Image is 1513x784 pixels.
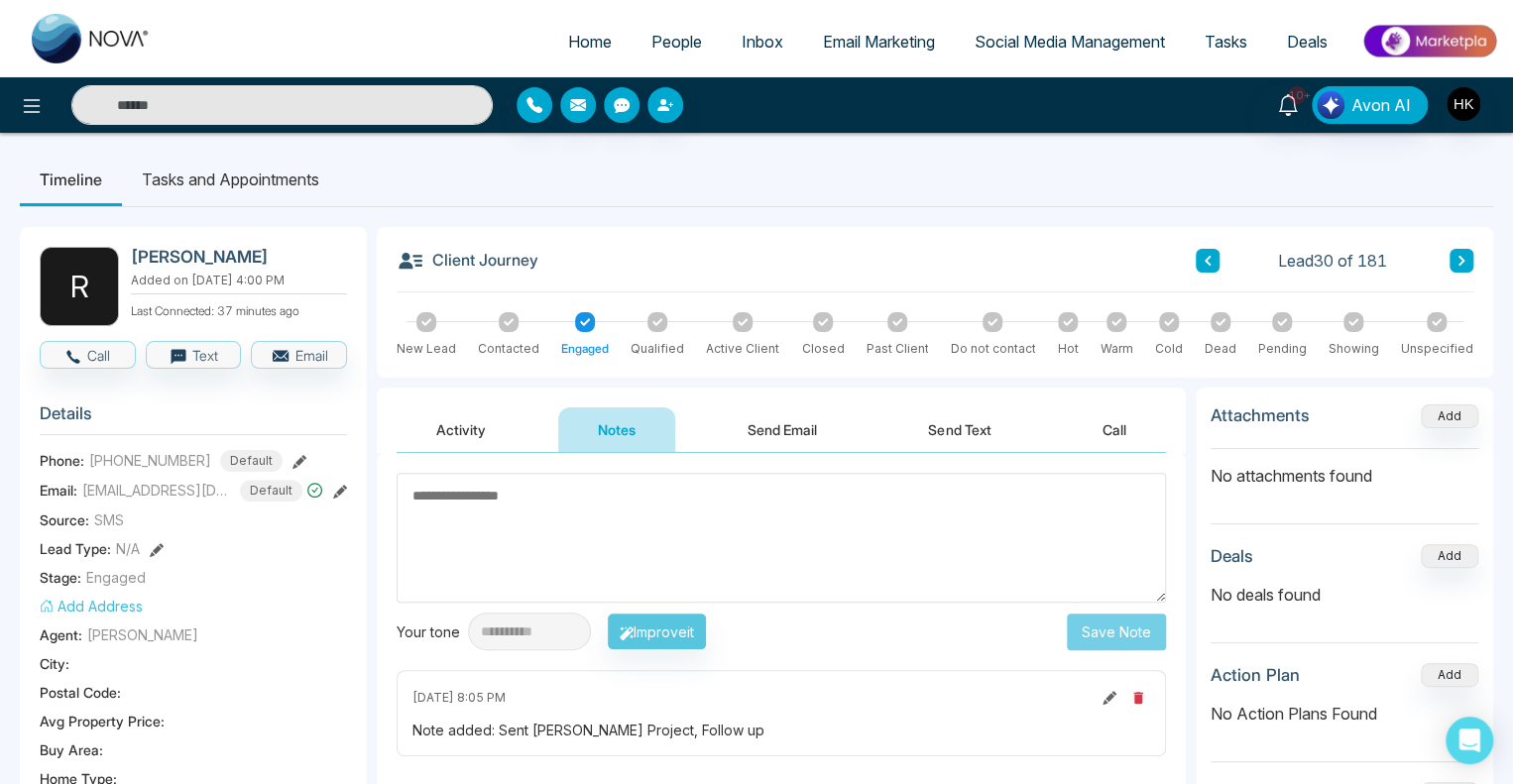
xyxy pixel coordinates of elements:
[1401,340,1473,358] div: Unspecified
[397,340,456,358] div: New Lead
[40,403,347,434] h3: Details
[1067,614,1166,650] button: Save Note
[220,450,283,472] span: Default
[40,739,103,760] span: Buy Area :
[1058,340,1079,358] div: Hot
[1185,23,1267,60] a: Tasks
[1278,249,1387,273] span: Lead 30 of 181
[1312,86,1428,124] button: Avon AI
[955,23,1185,60] a: Social Media Management
[146,341,242,369] button: Text
[1421,663,1478,687] button: Add
[548,23,632,60] a: Home
[86,567,146,588] span: Engaged
[975,32,1165,52] span: Social Media Management
[1211,702,1478,726] p: No Action Plans Found
[478,340,539,358] div: Contacted
[950,340,1035,358] div: Do not contact
[1329,340,1379,358] div: Showing
[1421,404,1478,428] button: Add
[1421,406,1478,423] span: Add
[87,624,198,645] span: [PERSON_NAME]
[131,298,347,320] p: Last Connected: 37 minutes ago
[40,341,136,369] button: Call
[89,450,211,471] span: [PHONE_NUMBER]
[651,32,702,52] span: People
[40,480,77,501] span: Email:
[40,538,111,559] span: Lead Type:
[888,407,1030,452] button: Send Text
[397,247,538,275] h3: Client Journey
[801,340,844,358] div: Closed
[1421,544,1478,568] button: Add
[1211,546,1253,566] h3: Deals
[632,23,722,60] a: People
[40,247,119,326] div: R
[1063,407,1166,452] button: Call
[1357,19,1501,63] img: Market-place.gif
[131,272,347,289] p: Added on [DATE] 4:00 PM
[1211,583,1478,607] p: No deals found
[412,720,1150,740] div: Note added: Sent [PERSON_NAME] Project, Follow up
[1155,340,1183,358] div: Cold
[397,407,525,452] button: Activity
[412,689,506,707] span: [DATE] 8:05 PM
[251,341,347,369] button: Email
[240,480,302,502] span: Default
[40,596,143,616] button: Add Address
[561,340,609,358] div: Engaged
[803,23,955,60] a: Email Marketing
[1446,717,1493,764] div: Open Intercom Messenger
[40,711,165,731] span: Avg Property Price :
[1258,340,1307,358] div: Pending
[397,621,468,642] div: Your tone
[40,567,81,588] span: Stage:
[708,407,857,452] button: Send Email
[1211,665,1300,685] h3: Action Plan
[116,538,140,559] span: N/A
[558,407,675,452] button: Notes
[40,509,89,530] span: Source:
[122,153,339,206] li: Tasks and Appointments
[1101,340,1133,358] div: Warm
[1211,449,1478,488] p: No attachments found
[20,153,122,206] li: Timeline
[722,23,803,60] a: Inbox
[866,340,928,358] div: Past Client
[131,247,339,267] h2: [PERSON_NAME]
[40,450,84,471] span: Phone:
[94,509,124,530] span: SMS
[706,340,779,358] div: Active Client
[32,14,151,63] img: Nova CRM Logo
[742,32,783,52] span: Inbox
[1351,93,1411,117] span: Avon AI
[631,340,684,358] div: Qualified
[1205,340,1236,358] div: Dead
[823,32,935,52] span: Email Marketing
[1264,86,1312,121] a: 10+
[40,682,121,703] span: Postal Code :
[1288,86,1306,104] span: 10+
[568,32,612,52] span: Home
[82,480,231,501] span: [EMAIL_ADDRESS][DOMAIN_NAME]
[1447,87,1480,121] img: User Avatar
[1267,23,1347,60] a: Deals
[1211,405,1310,425] h3: Attachments
[40,653,69,674] span: City :
[1317,91,1344,119] img: Lead Flow
[40,624,82,645] span: Agent:
[1287,32,1328,52] span: Deals
[1205,32,1247,52] span: Tasks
